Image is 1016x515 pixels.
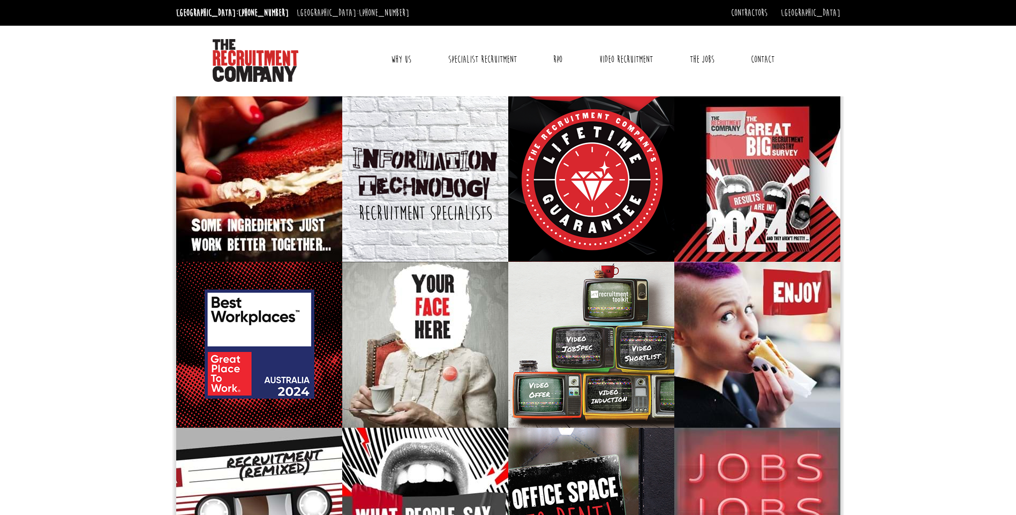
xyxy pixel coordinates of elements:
[731,7,767,19] a: Contractors
[781,7,840,19] a: [GEOGRAPHIC_DATA]
[359,7,409,19] a: [PHONE_NUMBER]
[545,46,570,73] a: RPO
[743,46,782,73] a: Contact
[213,39,298,82] img: The Recruitment Company
[238,7,289,19] a: [PHONE_NUMBER]
[440,46,525,73] a: Specialist Recruitment
[682,46,723,73] a: The Jobs
[383,46,419,73] a: Why Us
[174,4,291,21] li: [GEOGRAPHIC_DATA]:
[591,46,661,73] a: Video Recruitment
[294,4,412,21] li: [GEOGRAPHIC_DATA]:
